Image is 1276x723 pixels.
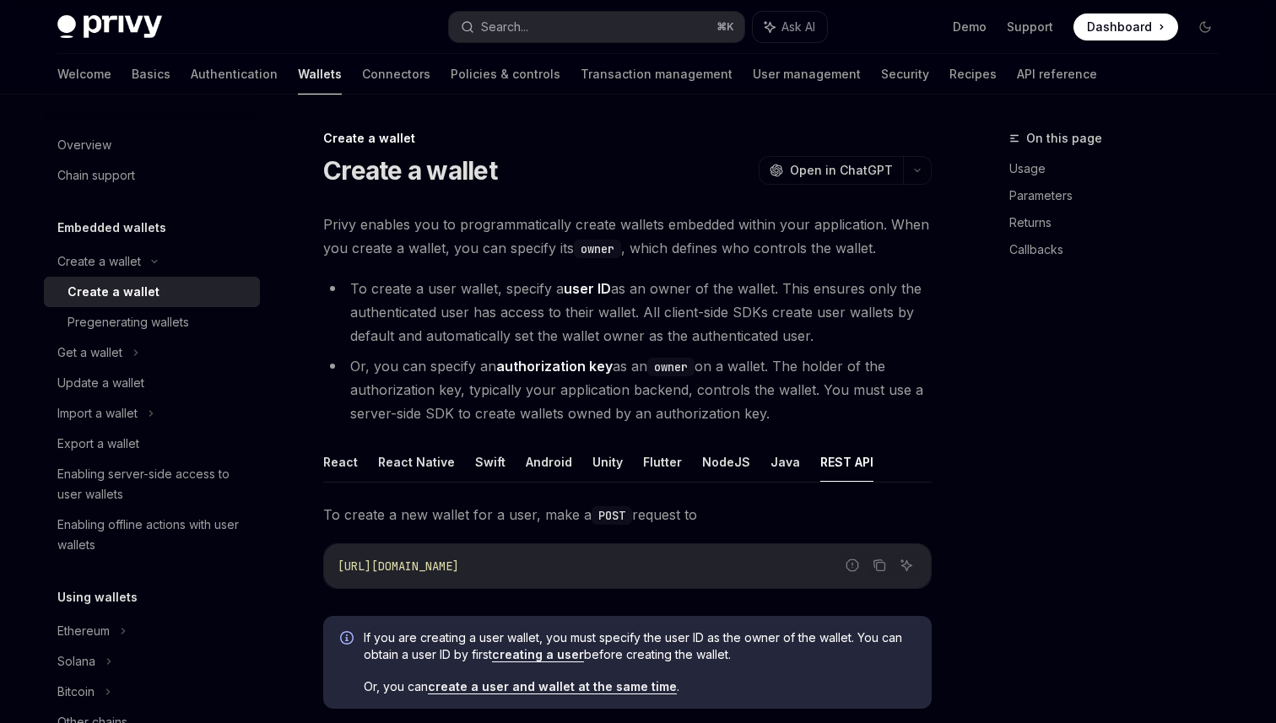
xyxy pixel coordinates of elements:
button: React Native [378,442,455,482]
a: Transaction management [581,54,733,94]
button: React [323,442,358,482]
button: Ask AI [753,12,827,42]
span: Dashboard [1087,19,1152,35]
span: Or, you can . [364,678,915,695]
a: Support [1007,19,1053,35]
div: Create a wallet [57,251,141,272]
div: Create a wallet [323,130,932,147]
div: Solana [57,651,95,672]
a: Callbacks [1009,236,1232,263]
span: If you are creating a user wallet, you must specify the user ID as the owner of the wallet. You c... [364,629,915,663]
div: Search... [481,17,528,37]
a: Pregenerating wallets [44,307,260,337]
div: Enabling offline actions with user wallets [57,515,250,555]
button: Toggle dark mode [1192,13,1219,40]
button: Search...⌘K [449,12,744,42]
button: Report incorrect code [841,554,863,576]
a: Security [881,54,929,94]
button: Unity [592,442,623,482]
a: Enabling server-side access to user wallets [44,459,260,510]
img: dark logo [57,15,162,39]
button: Ask AI [895,554,917,576]
button: Swift [475,442,506,482]
code: owner [647,358,695,376]
a: Returns [1009,209,1232,236]
a: Export a wallet [44,429,260,459]
div: Get a wallet [57,343,122,363]
button: Open in ChatGPT [759,156,903,185]
span: Ask AI [781,19,815,35]
a: Recipes [949,54,997,94]
div: Enabling server-side access to user wallets [57,464,250,504]
button: NodeJS [702,442,750,482]
a: User management [753,54,861,94]
div: Export a wallet [57,434,139,454]
a: Create a wallet [44,277,260,307]
a: Usage [1009,155,1232,182]
a: Overview [44,130,260,160]
span: [URL][DOMAIN_NAME] [338,558,459,574]
a: Wallets [298,54,342,94]
a: Authentication [191,54,278,94]
button: Android [526,442,572,482]
a: Update a wallet [44,368,260,398]
div: Pregenerating wallets [68,312,189,332]
a: Demo [953,19,987,35]
button: Flutter [643,442,682,482]
span: Open in ChatGPT [790,162,893,179]
button: REST API [820,442,873,482]
div: Update a wallet [57,373,144,393]
a: Basics [132,54,170,94]
a: Welcome [57,54,111,94]
code: owner [574,240,621,258]
li: Or, you can specify an as an on a wallet. The holder of the authorization key, typically your app... [323,354,932,425]
span: To create a new wallet for a user, make a request to [323,503,932,526]
div: Bitcoin [57,682,95,702]
a: Connectors [362,54,430,94]
a: Policies & controls [451,54,560,94]
a: creating a user [492,647,584,662]
a: create a user and wallet at the same time [428,679,677,694]
div: Ethereum [57,621,110,641]
span: ⌘ K [716,20,734,34]
a: Enabling offline actions with user wallets [44,510,260,560]
a: Dashboard [1073,13,1178,40]
h5: Embedded wallets [57,218,166,238]
div: Import a wallet [57,403,138,424]
span: On this page [1026,128,1102,148]
h1: Create a wallet [323,155,497,186]
a: Chain support [44,160,260,191]
svg: Info [340,631,357,648]
li: To create a user wallet, specify a as an owner of the wallet. This ensures only the authenticated... [323,277,932,348]
h5: Using wallets [57,587,138,607]
code: POST [592,506,632,525]
strong: authorization key [496,358,613,375]
a: API reference [1017,54,1097,94]
div: Create a wallet [68,282,159,302]
span: Privy enables you to programmatically create wallets embedded within your application. When you c... [323,213,932,260]
a: Parameters [1009,182,1232,209]
div: Chain support [57,165,135,186]
button: Copy the contents from the code block [868,554,890,576]
strong: user ID [564,280,611,297]
button: Java [770,442,800,482]
div: Overview [57,135,111,155]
